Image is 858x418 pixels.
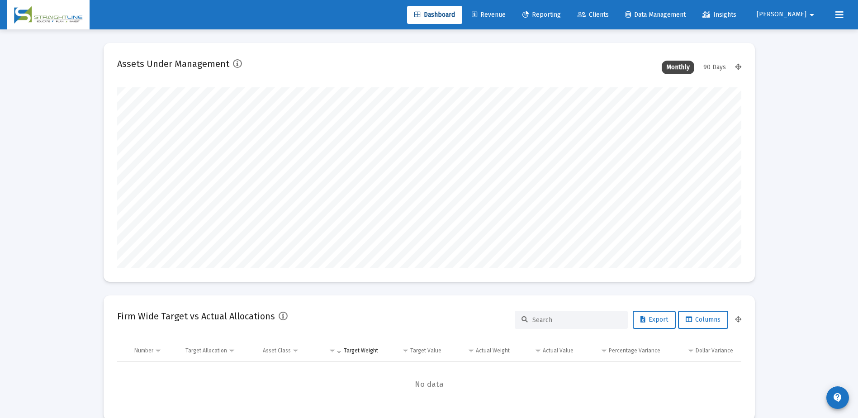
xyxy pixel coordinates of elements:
td: Column Actual Weight [448,340,516,361]
span: Show filter options for column 'Actual Value' [535,347,541,354]
span: Reporting [522,11,561,19]
div: Target Value [410,347,441,354]
span: [PERSON_NAME] [757,11,806,19]
a: Reporting [515,6,568,24]
div: Data grid [117,340,741,407]
td: Column Dollar Variance [667,340,741,361]
div: Asset Class [263,347,291,354]
span: Show filter options for column 'Dollar Variance' [687,347,694,354]
span: Show filter options for column 'Percentage Variance' [601,347,607,354]
a: Clients [570,6,616,24]
span: Show filter options for column 'Actual Weight' [468,347,474,354]
td: Column Target Weight [317,340,384,361]
mat-icon: arrow_drop_down [806,6,817,24]
div: Actual Value [543,347,574,354]
div: Number [134,347,153,354]
td: Column Percentage Variance [580,340,667,361]
mat-icon: contact_support [832,392,843,403]
span: Show filter options for column 'Target Value' [402,347,409,354]
a: Dashboard [407,6,462,24]
td: Column Number [128,340,180,361]
span: Insights [702,11,736,19]
span: Show filter options for column 'Target Weight' [329,347,336,354]
td: Column Asset Class [256,340,317,361]
button: [PERSON_NAME] [746,5,828,24]
h2: Assets Under Management [117,57,229,71]
td: Column Target Allocation [179,340,256,361]
button: Columns [678,311,728,329]
a: Revenue [465,6,513,24]
div: Percentage Variance [609,347,660,354]
div: Actual Weight [476,347,510,354]
input: Search [532,316,621,324]
div: Dollar Variance [696,347,733,354]
span: Show filter options for column 'Asset Class' [292,347,299,354]
img: Dashboard [14,6,83,24]
span: Data Management [626,11,686,19]
span: Export [640,316,668,323]
span: Clients [578,11,609,19]
span: Show filter options for column 'Number' [155,347,161,354]
span: Revenue [472,11,506,19]
div: Monthly [662,61,694,74]
span: No data [117,380,741,389]
td: Column Actual Value [516,340,580,361]
h2: Firm Wide Target vs Actual Allocations [117,309,275,323]
div: 90 Days [699,61,730,74]
span: Dashboard [414,11,455,19]
a: Insights [695,6,744,24]
button: Export [633,311,676,329]
div: Target Allocation [185,347,227,354]
span: Show filter options for column 'Target Allocation' [228,347,235,354]
span: Columns [686,316,721,323]
td: Column Target Value [384,340,448,361]
a: Data Management [618,6,693,24]
div: Target Weight [344,347,378,354]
